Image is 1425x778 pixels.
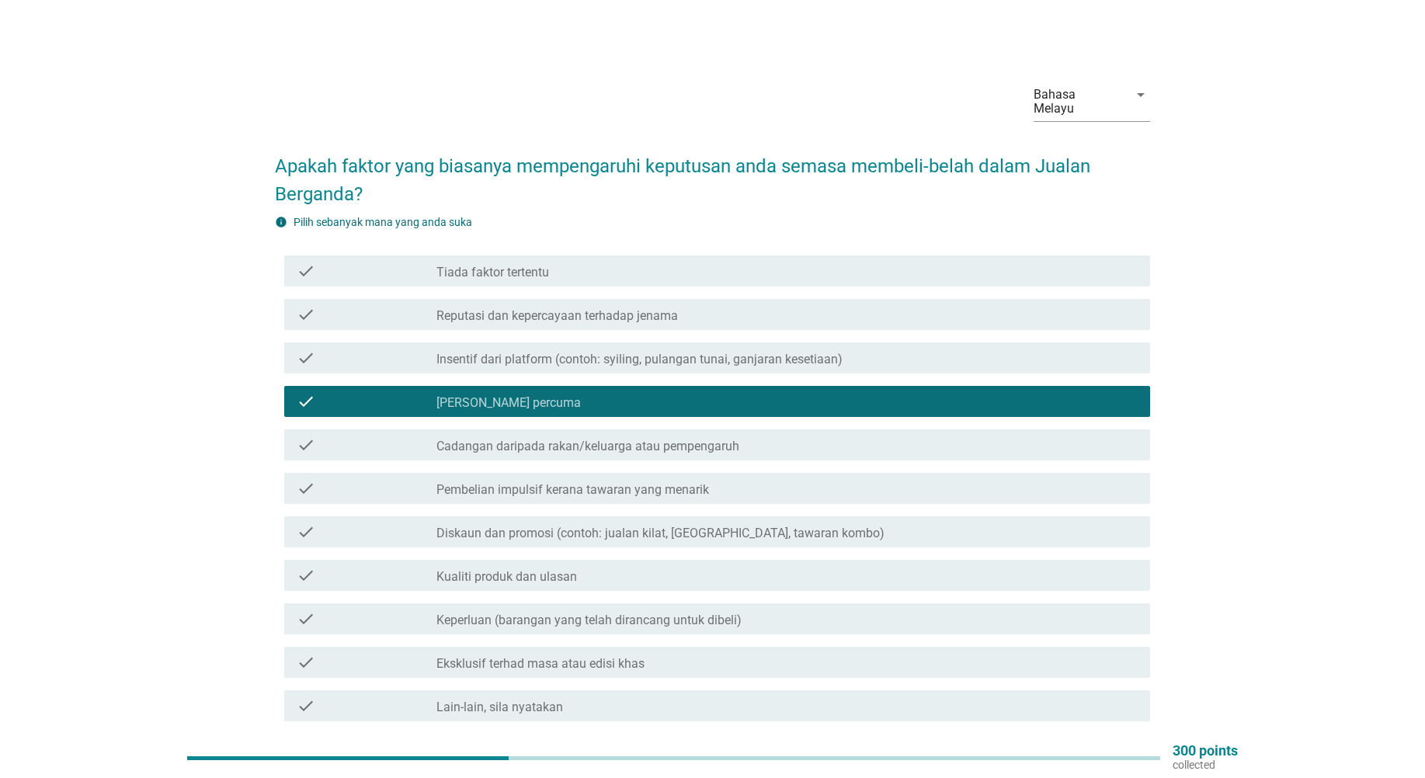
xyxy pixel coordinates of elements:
label: Insentif dari platform (contoh: syiling, pulangan tunai, ganjaran kesetiaan) [436,352,843,367]
label: Pembelian impulsif kerana tawaran yang menarik [436,482,709,498]
i: check [297,305,315,324]
p: collected [1173,758,1238,772]
i: check [297,392,315,411]
label: Eksklusif terhad masa atau edisi khas [436,656,645,672]
i: check [297,349,315,367]
i: check [297,610,315,628]
div: Bahasa Melayu [1034,88,1119,116]
label: Diskaun dan promosi (contoh: jualan kilat, [GEOGRAPHIC_DATA], tawaran kombo) [436,526,885,541]
i: check [297,653,315,672]
label: Kualiti produk dan ulasan [436,569,577,585]
label: Tiada faktor tertentu [436,265,549,280]
i: check [297,523,315,541]
i: check [297,262,315,280]
label: Reputasi dan kepercayaan terhadap jenama [436,308,678,324]
label: Keperluan (barangan yang telah dirancang untuk dibeli) [436,613,742,628]
i: check [297,566,315,585]
i: check [297,479,315,498]
h2: Apakah faktor yang biasanya mempengaruhi keputusan anda semasa membeli-belah dalam Jualan Berganda? [275,137,1150,208]
i: check [297,436,315,454]
i: info [275,216,287,228]
label: [PERSON_NAME] percuma [436,395,581,411]
p: 300 points [1173,744,1238,758]
label: Lain-lain, sila nyatakan [436,700,563,715]
label: Cadangan daripada rakan/keluarga atau pempengaruh [436,439,739,454]
i: arrow_drop_down [1131,85,1150,104]
i: check [297,696,315,715]
label: Pilih sebanyak mana yang anda suka [294,216,472,228]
